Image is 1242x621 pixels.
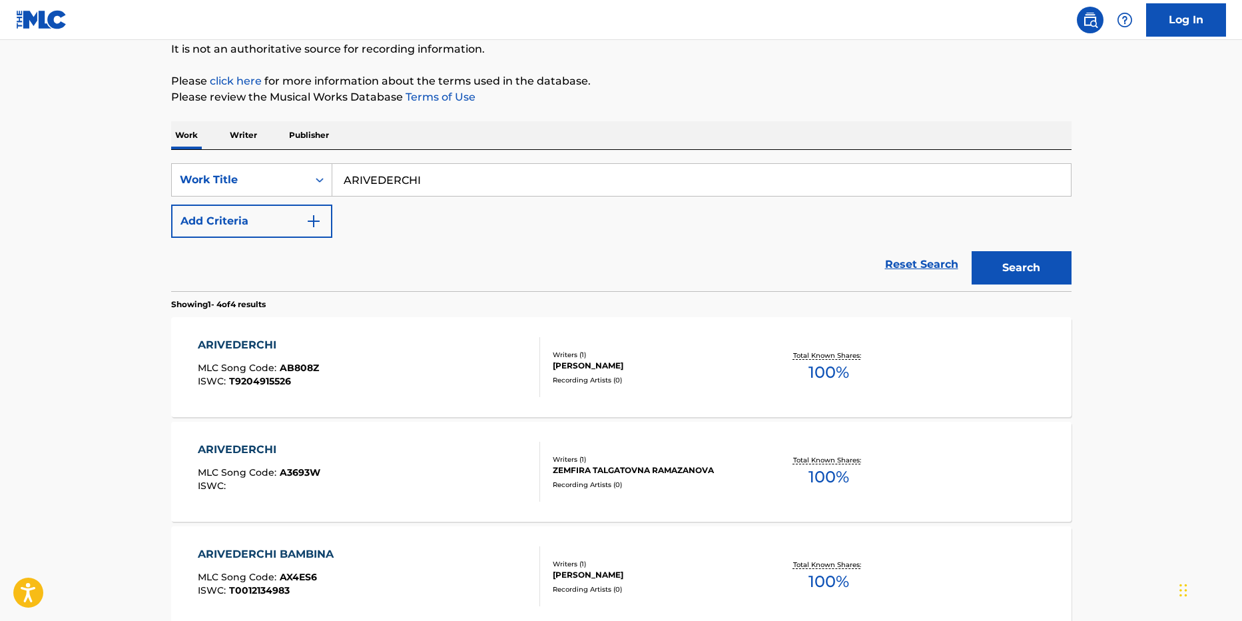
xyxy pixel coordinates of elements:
[210,75,262,87] a: click here
[1111,7,1138,33] div: Help
[198,337,319,353] div: ARIVEDERCHI
[403,91,475,103] a: Terms of Use
[198,480,229,492] span: ISWC :
[280,362,319,374] span: AB808Z
[171,299,266,310] p: Showing 1 - 4 of 4 results
[808,360,849,384] span: 100 %
[180,172,300,188] div: Work Title
[226,121,261,149] p: Writer
[553,464,754,476] div: ZEMFIRA TALGATOVNA RAMAZANOVA
[198,362,280,374] span: MLC Song Code :
[553,375,754,385] div: Recording Artists ( 0 )
[793,560,864,570] p: Total Known Shares:
[1179,570,1187,610] div: Перетащить
[1146,3,1226,37] a: Log In
[171,163,1072,291] form: Search Form
[878,250,965,279] a: Reset Search
[972,251,1072,285] button: Search
[553,480,754,490] div: Recording Artists ( 0 )
[1175,557,1242,621] iframe: Chat Widget
[16,10,67,29] img: MLC Logo
[229,375,291,387] span: T9204915526
[171,422,1072,522] a: ARIVEDERCHIMLC Song Code:A3693WISWC:Writers (1)ZEMFIRA TALGATOVNA RAMAZANOVARecording Artists (0)...
[808,570,849,594] span: 100 %
[1082,12,1098,28] img: search
[171,73,1072,89] p: Please for more information about the terms used in the database.
[198,546,340,562] div: ARIVEDERCHI BAMBINA
[198,442,320,458] div: ARIVEDERCHI
[229,584,290,596] span: T0012134983
[171,41,1072,57] p: It is not an authoritative source for recording information.
[306,213,322,229] img: 9d2ae6d4665cec9f34b9.svg
[553,569,754,581] div: [PERSON_NAME]
[553,559,754,569] div: Writers ( 1 )
[793,455,864,465] p: Total Known Shares:
[553,350,754,360] div: Writers ( 1 )
[198,466,280,478] span: MLC Song Code :
[1117,12,1133,28] img: help
[1077,7,1103,33] a: Public Search
[171,317,1072,417] a: ARIVEDERCHIMLC Song Code:AB808ZISWC:T9204915526Writers (1)[PERSON_NAME]Recording Artists (0)Total...
[198,584,229,596] span: ISWC :
[171,121,202,149] p: Work
[793,350,864,360] p: Total Known Shares:
[1175,557,1242,621] div: Виджет чата
[171,205,332,238] button: Add Criteria
[553,454,754,464] div: Writers ( 1 )
[280,466,320,478] span: A3693W
[553,360,754,372] div: [PERSON_NAME]
[198,375,229,387] span: ISWC :
[553,584,754,594] div: Recording Artists ( 0 )
[198,571,280,583] span: MLC Song Code :
[171,89,1072,105] p: Please review the Musical Works Database
[280,571,317,583] span: AX4ES6
[808,465,849,489] span: 100 %
[285,121,333,149] p: Publisher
